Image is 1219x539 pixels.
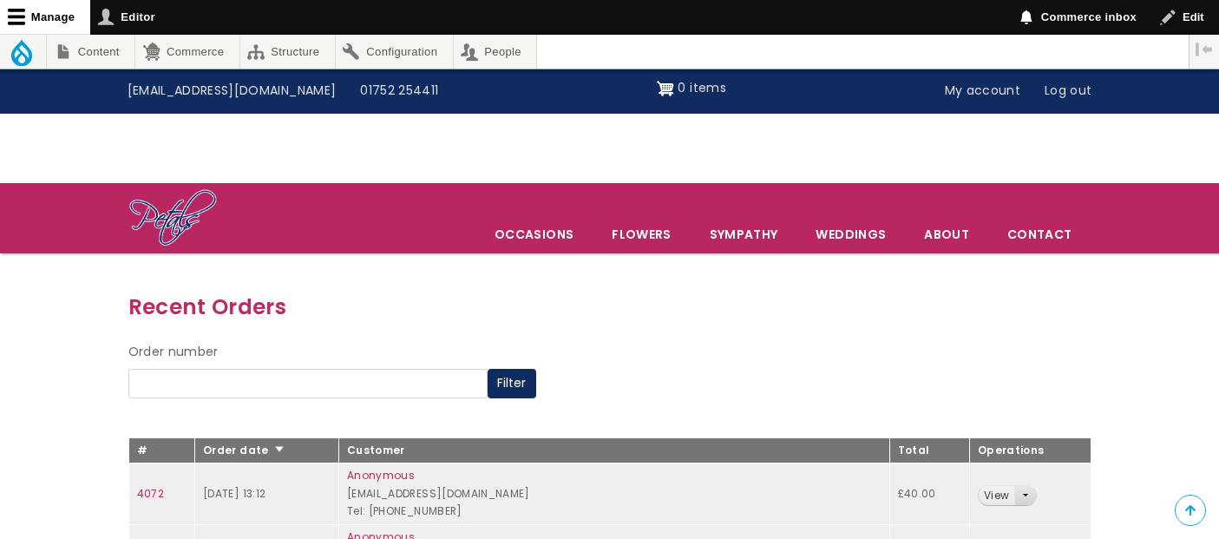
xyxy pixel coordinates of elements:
h3: Recent Orders [128,290,1091,324]
a: Shopping cart 0 items [657,75,726,102]
img: Shopping cart [657,75,674,102]
a: Anonymous [347,468,415,483]
a: View [979,486,1014,506]
a: Flowers [593,216,689,253]
a: Content [47,35,134,69]
a: [EMAIL_ADDRESS][DOMAIN_NAME] [115,75,349,108]
a: About [906,216,987,253]
a: Sympathy [691,216,796,253]
a: Order date [203,443,285,457]
td: [EMAIL_ADDRESS][DOMAIN_NAME] Tel: [PHONE_NUMBER] [338,463,889,525]
a: Configuration [336,35,453,69]
img: Home [128,188,218,249]
a: Log out [1032,75,1104,108]
th: Operations [969,437,1091,463]
span: Weddings [797,216,904,253]
th: Customer [338,437,889,463]
a: Commerce [135,35,239,69]
th: Total [889,437,969,463]
span: 0 items [678,79,725,96]
label: Order number [128,342,219,363]
a: My account [933,75,1033,108]
a: People [454,35,537,69]
button: Filter [488,369,536,398]
span: Occasions [476,216,592,253]
a: Contact [989,216,1090,253]
time: [DATE] 13:12 [203,486,265,501]
a: 01752 254411 [348,75,450,108]
td: £40.00 [889,463,969,525]
a: Structure [240,35,335,69]
button: Vertical orientation [1190,35,1219,64]
th: # [128,437,195,463]
a: 4072 [137,486,164,501]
